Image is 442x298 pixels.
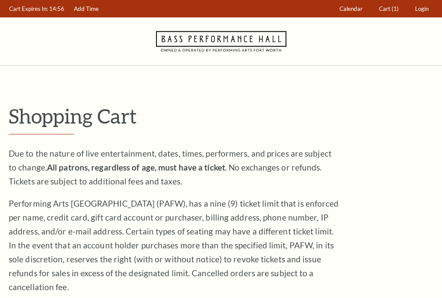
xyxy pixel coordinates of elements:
[9,5,48,12] span: Cart Expires In:
[9,148,332,186] span: Due to the nature of live entertainment, dates, times, performers, and prices are subject to chan...
[336,0,367,17] a: Calendar
[339,5,362,12] span: Calendar
[49,5,64,12] span: 14:56
[379,5,390,12] span: Cart
[375,0,403,17] a: Cart (1)
[70,0,103,17] a: Add Time
[411,0,433,17] a: Login
[392,5,399,12] span: (1)
[415,5,429,12] span: Login
[9,197,339,294] p: Performing Arts [GEOGRAPHIC_DATA] (PAFW), has a nine (9) ticket limit that is enforced per name, ...
[47,162,225,172] strong: All patrons, regardless of age, must have a ticket
[9,105,433,127] p: Shopping Cart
